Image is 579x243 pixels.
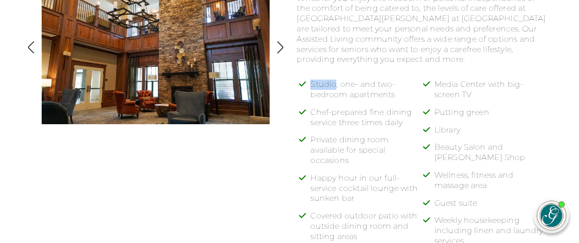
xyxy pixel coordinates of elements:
img: Show next [274,41,287,54]
li: Library [434,125,550,143]
li: Putting green [434,108,550,125]
li: Guest suite [434,198,550,216]
li: Private dining room available for special occasions [310,135,426,173]
li: Happy hour in our full-service cocktail lounge with sunken bar [310,173,426,211]
button: Show previous [25,41,38,56]
li: Studio, one- and two-bedroom apartments [310,80,426,108]
button: Show next [274,41,287,56]
li: Wellness, fitness and massage area [434,170,550,198]
li: Beauty Salon and [PERSON_NAME] Shop [434,142,550,170]
img: Show previous [25,41,38,54]
img: avatar [537,201,566,230]
li: Media Center with big-screen TV [434,80,550,108]
li: Chef-prepared fine dining service three times daily [310,108,426,135]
